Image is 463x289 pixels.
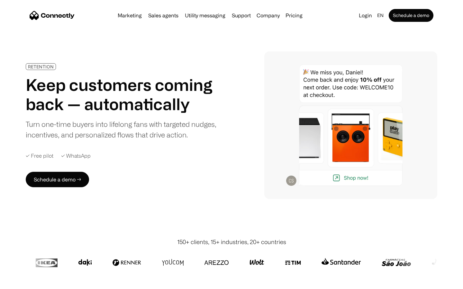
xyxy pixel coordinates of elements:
[377,11,384,20] div: en
[255,11,282,20] div: Company
[182,13,228,18] a: Utility messaging
[26,153,53,159] div: ✓ Free pilot
[26,75,221,114] h1: Keep customers coming back — automatically
[28,64,54,69] div: RETENTION
[177,238,286,246] div: 150+ clients, 15+ industries, 20+ countries
[13,278,39,287] ul: Language list
[257,11,280,20] div: Company
[375,11,387,20] div: en
[26,119,221,140] div: Turn one-time buyers into lifelong fans with targeted nudges, incentives, and personalized flows ...
[146,13,181,18] a: Sales agents
[115,13,144,18] a: Marketing
[389,9,433,22] a: Schedule a demo
[283,13,305,18] a: Pricing
[229,13,253,18] a: Support
[61,153,91,159] div: ✓ WhatsApp
[30,11,75,20] a: home
[356,11,375,20] a: Login
[26,172,89,187] a: Schedule a demo →
[6,277,39,287] aside: Language selected: English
